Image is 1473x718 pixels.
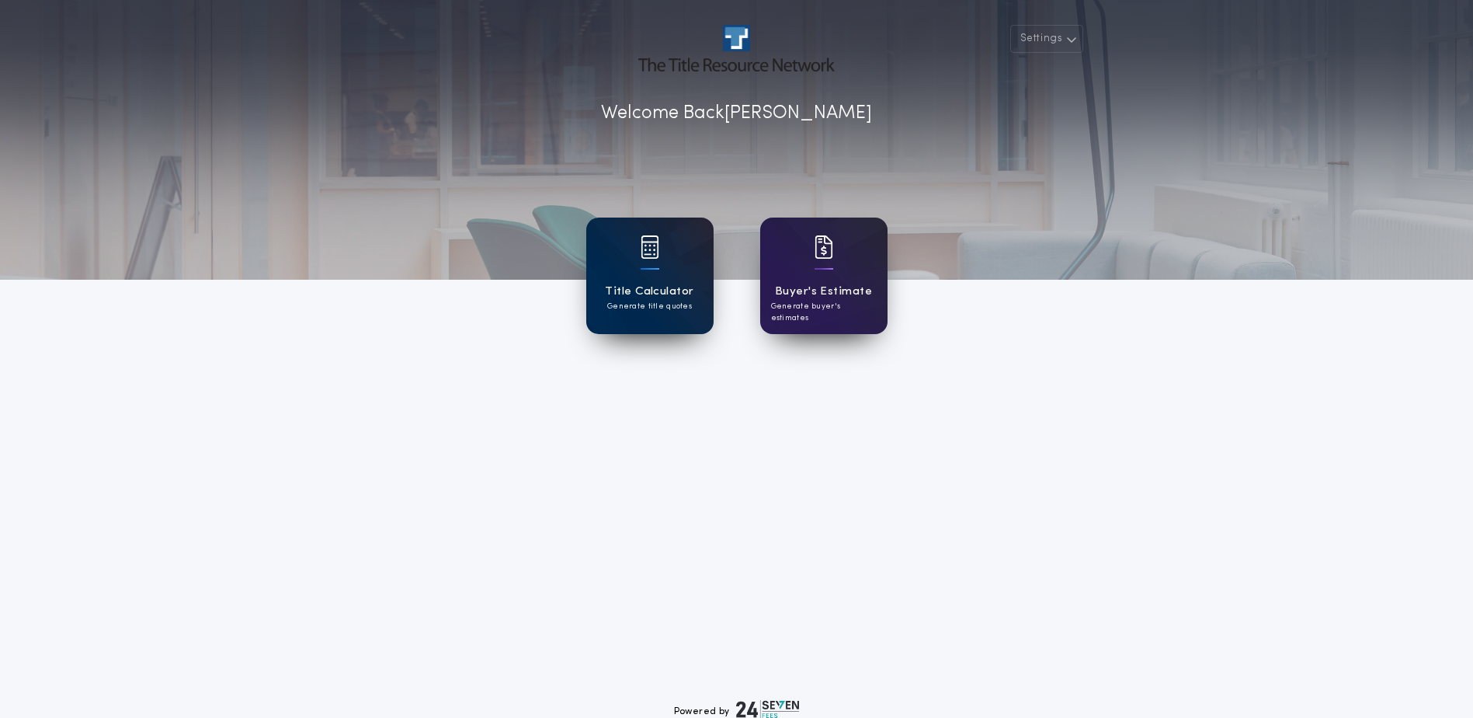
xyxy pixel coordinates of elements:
[607,301,692,312] p: Generate title quotes
[760,218,888,334] a: card iconBuyer's EstimateGenerate buyer's estimates
[586,218,714,334] a: card iconTitle CalculatorGenerate title quotes
[638,25,834,71] img: account-logo
[1010,25,1083,53] button: Settings
[775,283,872,301] h1: Buyer's Estimate
[605,283,693,301] h1: Title Calculator
[815,235,833,259] img: card icon
[771,301,877,324] p: Generate buyer's estimates
[601,99,872,127] p: Welcome Back [PERSON_NAME]
[641,235,659,259] img: card icon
